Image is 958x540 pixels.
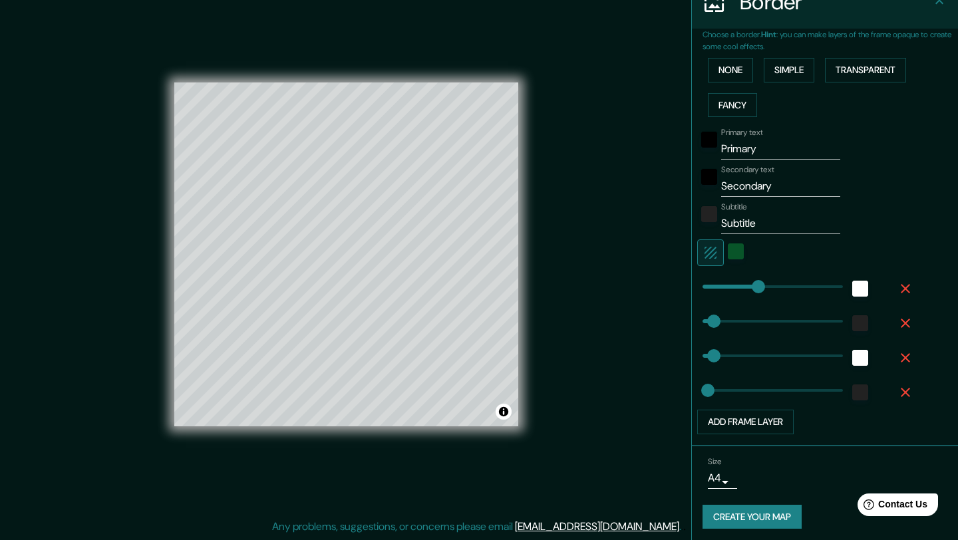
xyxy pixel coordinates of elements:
[852,281,868,297] button: white
[701,169,717,185] button: black
[761,29,776,40] b: Hint
[708,58,753,82] button: None
[697,410,794,434] button: Add frame layer
[708,468,737,489] div: A4
[703,29,958,53] p: Choose a border. : you can make layers of the frame opaque to create some cool effects.
[701,132,717,148] button: black
[708,93,757,118] button: Fancy
[721,127,762,138] label: Primary text
[683,519,686,535] div: .
[852,315,868,331] button: color-222222
[852,384,868,400] button: color-222222
[703,505,802,529] button: Create your map
[852,350,868,366] button: white
[721,202,747,213] label: Subtitle
[496,404,512,420] button: Toggle attribution
[721,164,774,176] label: Secondary text
[764,58,814,82] button: Simple
[681,519,683,535] div: .
[272,519,681,535] p: Any problems, suggestions, or concerns please email .
[515,519,679,533] a: [EMAIL_ADDRESS][DOMAIN_NAME]
[701,206,717,222] button: color-222222
[825,58,906,82] button: Transparent
[728,243,744,259] button: color-085529
[840,488,943,525] iframe: Help widget launcher
[708,456,722,467] label: Size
